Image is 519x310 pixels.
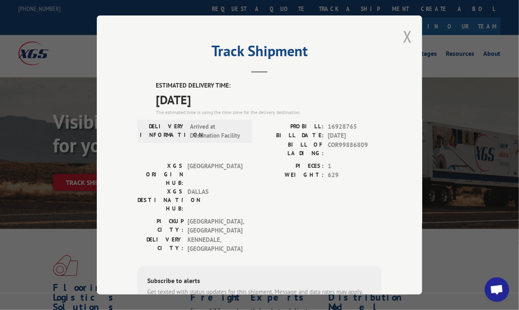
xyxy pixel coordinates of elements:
[188,162,242,187] span: [GEOGRAPHIC_DATA]
[328,122,382,132] span: 16928765
[137,235,183,254] label: DELIVERY CITY:
[259,131,324,141] label: BILL DATE:
[403,26,412,47] button: Close modal
[137,45,382,61] h2: Track Shipment
[259,122,324,132] label: PROBILL:
[156,81,382,90] label: ESTIMATED DELIVERY TIME:
[147,276,372,288] div: Subscribe to alerts
[156,90,382,109] span: [DATE]
[328,162,382,171] span: 1
[485,277,509,302] a: Open chat
[137,187,183,213] label: XGS DESTINATION HUB:
[328,131,382,141] span: [DATE]
[140,122,186,141] label: DELIVERY INFORMATION:
[259,171,324,180] label: WEIGHT:
[156,109,382,116] div: The estimated time is using the time zone for the delivery destination.
[188,217,242,235] span: [GEOGRAPHIC_DATA] , [GEOGRAPHIC_DATA]
[190,122,245,141] span: Arrived at Destination Facility
[259,162,324,171] label: PIECES:
[188,187,242,213] span: DALLAS
[188,235,242,254] span: KENNEDALE , [GEOGRAPHIC_DATA]
[147,288,372,306] div: Get texted with status updates for this shipment. Message and data rates may apply. Message frequ...
[259,141,324,158] label: BILL OF LADING:
[137,217,183,235] label: PICKUP CITY:
[328,171,382,180] span: 629
[328,141,382,158] span: COR99886809
[137,162,183,187] label: XGS ORIGIN HUB:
